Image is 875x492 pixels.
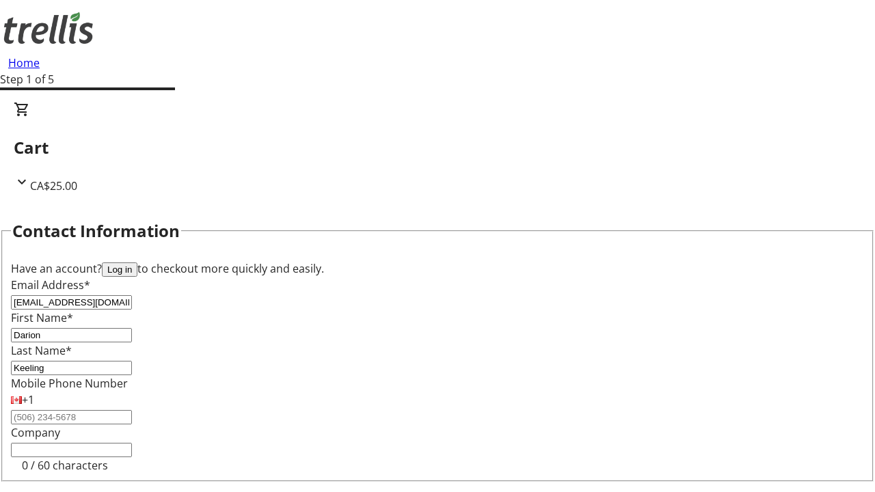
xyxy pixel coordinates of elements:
[102,262,137,277] button: Log in
[11,277,90,292] label: Email Address*
[12,219,180,243] h2: Contact Information
[11,343,72,358] label: Last Name*
[22,458,108,473] tr-character-limit: 0 / 60 characters
[11,425,60,440] label: Company
[14,135,861,160] h2: Cart
[11,376,128,391] label: Mobile Phone Number
[14,101,861,194] div: CartCA$25.00
[11,260,864,277] div: Have an account? to checkout more quickly and easily.
[30,178,77,193] span: CA$25.00
[11,310,73,325] label: First Name*
[11,410,132,424] input: (506) 234-5678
